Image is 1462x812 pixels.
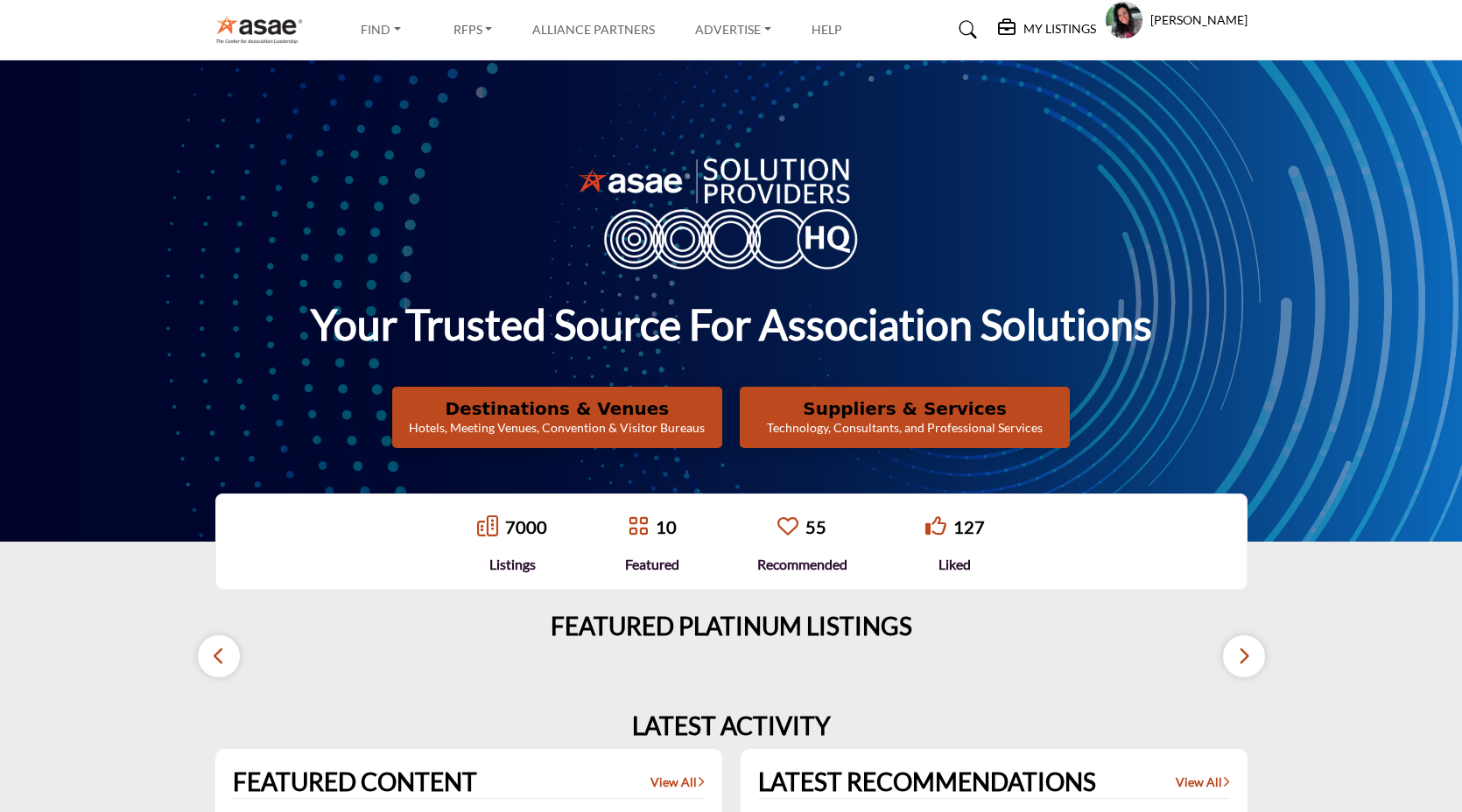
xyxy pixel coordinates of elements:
[683,17,784,42] a: Advertise
[348,17,413,42] a: Find
[745,419,1065,437] p: Technology, Consultants, and Professional Services
[1176,773,1230,791] a: View All
[998,19,1096,40] div: My Listings
[777,515,798,539] a: Go to Recommended
[656,516,677,537] a: 10
[311,297,1152,352] h1: Your Trusted Source for Association Solutions
[215,15,313,44] img: Site Logo
[392,387,722,448] button: Destinations & Venues Hotels, Meeting Venues, Convention & Visitor Bureaus
[1150,11,1248,29] h5: [PERSON_NAME]
[925,515,946,536] i: Go to Liked
[632,711,831,741] h2: LATEST ACTIVITY
[477,554,547,575] div: Listings
[740,387,1070,448] button: Suppliers & Services Technology, Consultants, and Professional Services
[532,22,655,37] a: Alliance Partners
[925,554,985,575] div: Liked
[233,767,477,797] h2: FEATURED CONTENT
[551,612,912,641] h2: FEATURED PLATINUM LISTINGS
[650,773,705,791] a: View All
[625,554,679,575] div: Featured
[1105,1,1143,39] button: Show hide supplier dropdown
[397,398,717,419] h2: Destinations & Venues
[397,419,717,437] p: Hotels, Meeting Venues, Convention & Visitor Bureaus
[441,17,505,42] a: RFPs
[1023,21,1096,37] h5: My Listings
[757,554,847,575] div: Recommended
[758,767,1096,797] h2: LATEST RECOMMENDATIONS
[812,22,842,37] a: Help
[953,516,985,537] a: 127
[942,16,988,44] a: Search
[505,516,547,537] a: 7000
[745,398,1065,419] h2: Suppliers & Services
[628,515,649,539] a: Go to Featured
[805,516,826,537] a: 55
[578,154,884,269] img: image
